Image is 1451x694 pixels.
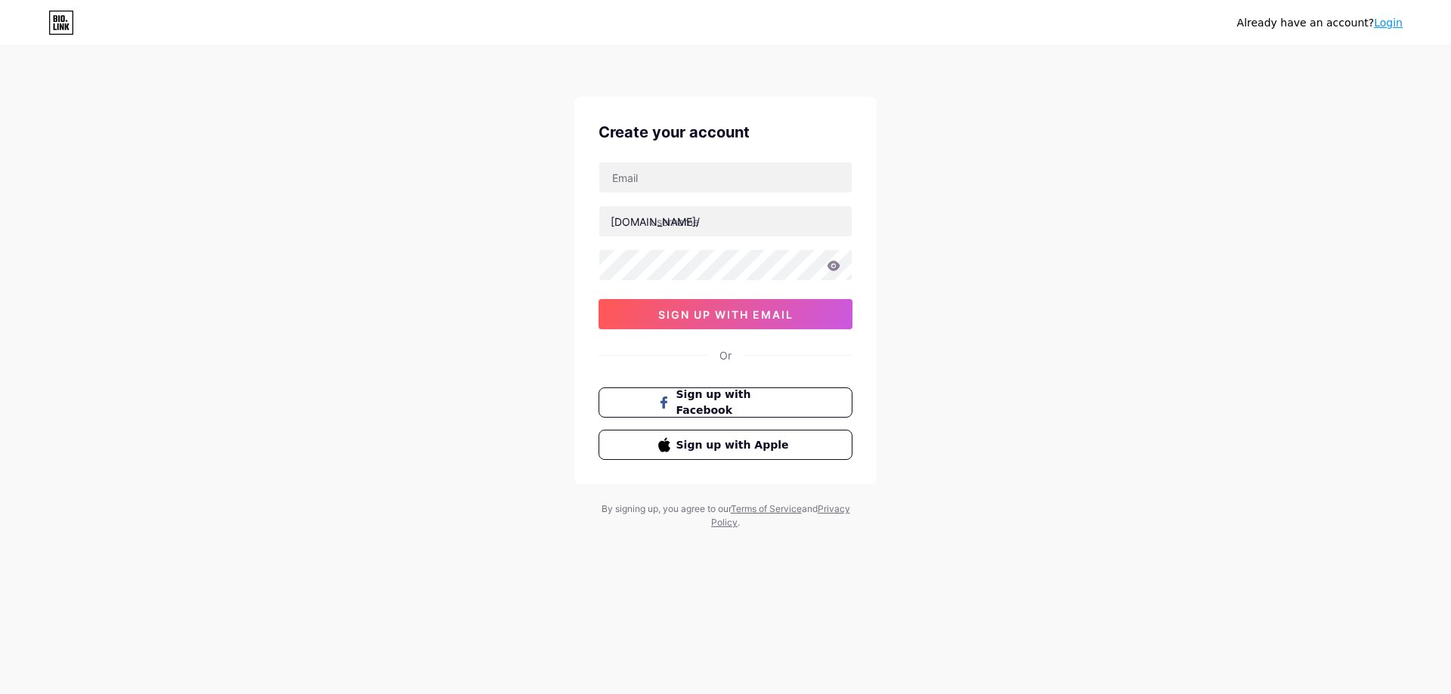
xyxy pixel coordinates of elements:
span: Sign up with Facebook [676,387,794,418]
button: Sign up with Facebook [599,387,852,418]
a: Terms of Service [731,503,802,514]
span: Sign up with Apple [676,437,794,453]
div: [DOMAIN_NAME]/ [611,214,700,230]
button: Sign up with Apple [599,430,852,460]
div: Already have an account? [1237,15,1403,31]
input: username [599,206,852,236]
input: Email [599,162,852,193]
div: By signing up, you agree to our and . [597,502,854,529]
span: sign up with email [658,308,794,321]
div: Create your account [599,121,852,143]
a: Login [1374,17,1403,29]
button: sign up with email [599,299,852,329]
div: Or [719,347,732,363]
